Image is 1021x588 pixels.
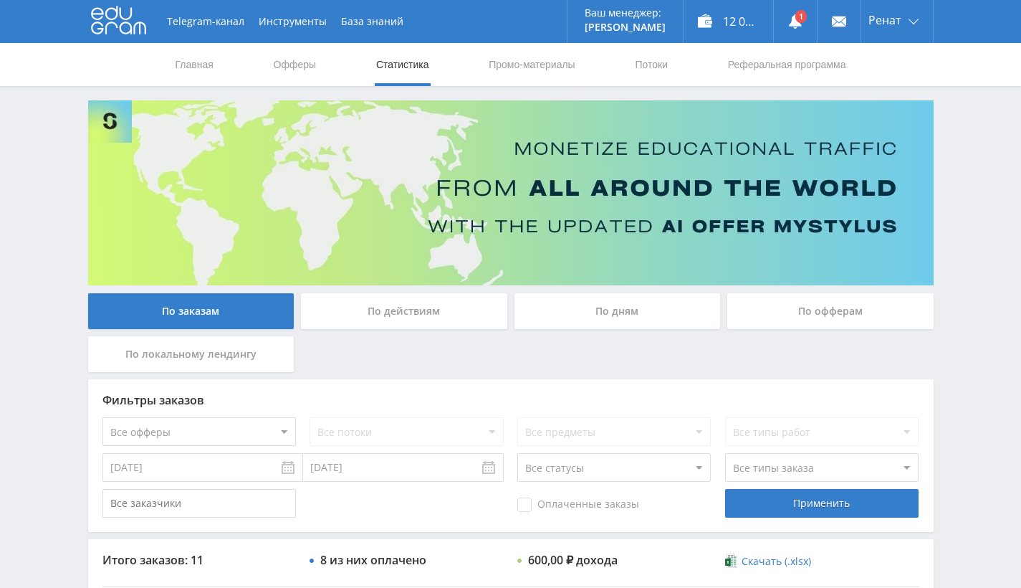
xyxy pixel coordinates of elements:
[301,293,507,329] div: По действиям
[88,100,934,285] img: Banner
[375,43,431,86] a: Статистика
[868,14,901,26] span: Ренат
[725,489,919,518] div: Применить
[633,43,669,86] a: Потоки
[102,489,296,518] input: Все заказчики
[514,293,721,329] div: По дням
[727,293,934,329] div: По офферам
[102,394,919,407] div: Фильтры заказов
[585,22,666,33] p: [PERSON_NAME]
[272,43,318,86] a: Офферы
[585,7,666,19] p: Ваш менеджер:
[88,336,294,372] div: По локальному лендингу
[88,293,294,329] div: По заказам
[487,43,576,86] a: Промо-материалы
[517,498,639,512] span: Оплаченные заказы
[727,43,848,86] a: Реферальная программа
[174,43,215,86] a: Главная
